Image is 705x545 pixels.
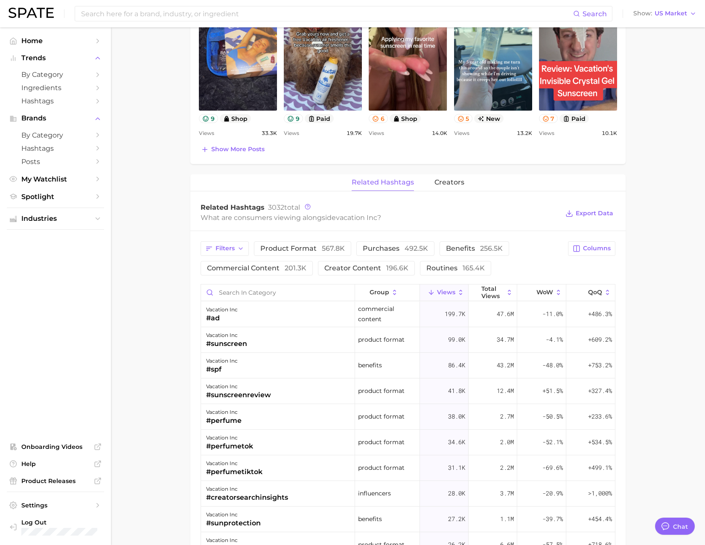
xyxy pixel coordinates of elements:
span: Related Hashtags [201,203,265,211]
button: Filters [201,241,249,256]
span: Home [21,37,90,45]
span: 99.0k [448,334,465,345]
button: vacation inc#adcommercial content199.7k47.6m-11.0%+486.3% [201,302,615,327]
span: Settings [21,501,90,509]
span: Export Data [576,210,613,217]
div: vacation inc [206,407,242,417]
button: shop [390,114,421,123]
div: #sunscreen [206,339,247,349]
span: Views [284,128,299,138]
a: Spotlight [7,190,104,203]
span: 199.7k [445,309,465,319]
span: +327.4% [588,386,612,396]
span: +534.5% [588,437,612,447]
span: product format [358,463,405,473]
span: Show more posts [211,146,265,153]
span: -20.9% [542,488,563,498]
span: benefits [358,514,382,524]
span: group [370,289,389,296]
span: Help [21,460,90,468]
span: new [474,114,504,123]
div: What are consumers viewing alongside ? [201,212,559,223]
span: creator content [324,265,408,272]
span: product format [358,386,405,396]
span: creators [434,179,464,186]
span: product format [358,437,405,447]
span: My Watchlist [21,175,90,183]
a: Help [7,457,104,470]
input: Search here for a brand, industry, or ingredient [80,6,573,21]
span: +51.5% [542,386,563,396]
a: Hashtags [7,94,104,108]
span: 33.3k [262,128,277,138]
span: 34.7m [497,334,514,345]
span: -48.0% [542,360,563,370]
div: #sunscreenreview [206,390,271,400]
span: +753.2% [588,360,612,370]
button: group [355,284,420,301]
a: Home [7,34,104,47]
a: by Category [7,129,104,142]
a: Settings [7,499,104,512]
button: vacation inc#sunscreenproduct format99.0k34.7m-4.1%+609.2% [201,327,615,353]
span: +486.3% [588,309,612,319]
span: by Category [21,131,90,139]
span: 41.8k [448,386,465,396]
span: routines [426,265,485,272]
button: 9 [199,114,218,123]
span: 3.7m [500,488,514,498]
span: purchases [363,245,428,252]
span: 3032 [268,203,284,211]
button: paid [559,114,589,123]
button: Total Views [469,284,517,301]
span: benefits [446,245,503,252]
div: vacation inc [206,484,288,494]
button: Brands [7,112,104,125]
button: 5 [454,114,473,123]
button: shop [220,114,251,123]
span: by Category [21,70,90,79]
button: vacation inc#perfumeproduct format38.0k2.7m-50.5%+233.6% [201,404,615,430]
span: 2.7m [500,411,514,422]
div: vacation inc [206,356,238,366]
span: commercial content [207,265,306,272]
span: 196.6k [386,264,408,272]
span: 2.0m [500,437,514,447]
span: Search [583,10,607,18]
span: 31.1k [448,463,465,473]
span: 38.0k [448,411,465,422]
div: vacation inc [206,330,247,340]
span: +233.6% [588,411,612,422]
span: influencers [358,488,391,498]
a: Onboarding Videos [7,440,104,453]
button: Industries [7,212,104,225]
a: Log out. Currently logged in with e-mail danielle.gonzalez@loreal.com. [7,516,104,538]
button: 6 [369,114,388,123]
span: Brands [21,114,90,122]
span: 43.2m [497,360,514,370]
span: 34.6k [448,437,465,447]
button: vacation inc#sunprotectionbenefits27.2k1.1m-39.7%+454.4% [201,507,615,532]
span: 14.0k [432,128,447,138]
a: by Category [7,68,104,81]
span: Product Releases [21,477,90,485]
button: vacation inc#spfbenefits86.4k43.2m-48.0%+753.2% [201,353,615,378]
span: Views [454,128,469,138]
div: #sunprotection [206,518,261,528]
button: 9 [284,114,303,123]
span: 47.6m [497,309,514,319]
span: Industries [21,215,90,223]
span: 10.1k [602,128,617,138]
button: vacation inc#sunscreenreviewproduct format41.8k12.4m+51.5%+327.4% [201,378,615,404]
span: Trends [21,54,90,62]
a: Posts [7,155,104,168]
button: vacation inc#perfumetokproduct format34.6k2.0m-52.1%+534.5% [201,430,615,455]
span: >1,000% [588,489,612,497]
span: product format [358,411,405,422]
span: +454.4% [588,514,612,524]
div: vacation inc [206,433,253,443]
span: 1.1m [500,514,514,524]
span: related hashtags [352,179,414,186]
span: 28.0k [448,488,465,498]
span: US Market [655,11,687,16]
